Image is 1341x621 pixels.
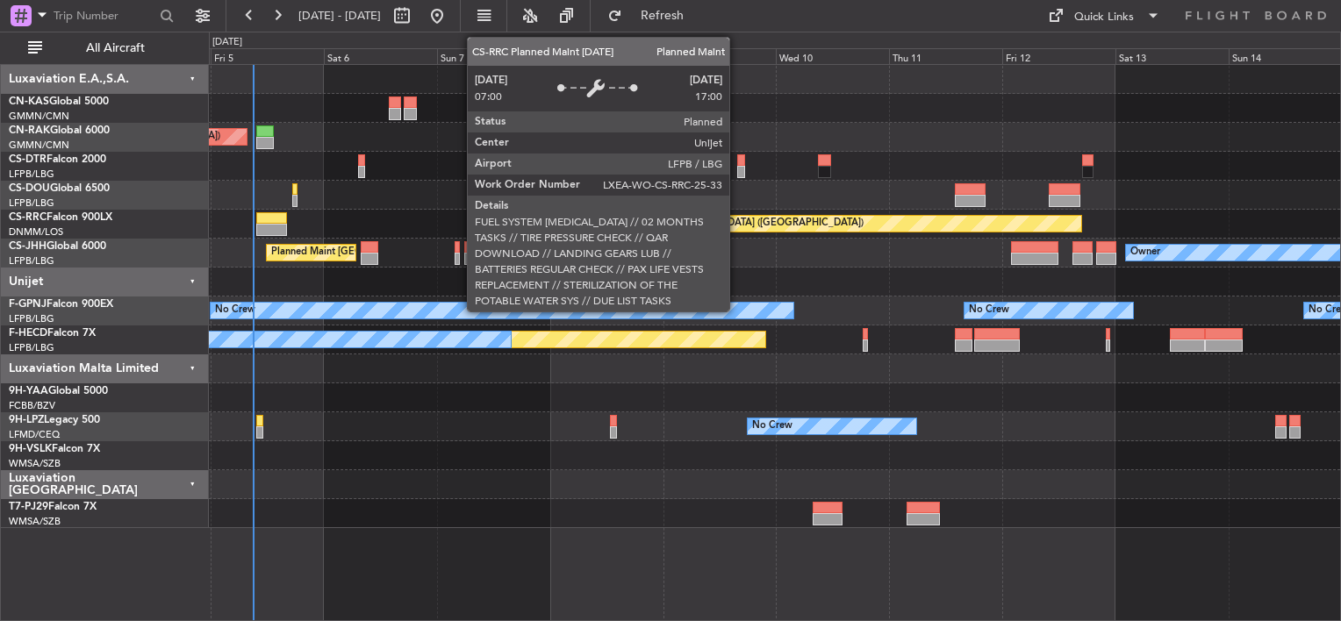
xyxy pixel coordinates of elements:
a: CN-RAKGlobal 6000 [9,125,110,136]
a: CS-JHHGlobal 6000 [9,241,106,252]
a: GMMN/CMN [9,139,69,152]
div: Sat 6 [324,48,437,64]
a: 9H-YAAGlobal 5000 [9,386,108,396]
a: CS-DOUGlobal 6500 [9,183,110,194]
div: Thu 11 [889,48,1002,64]
div: Owner [1130,239,1160,266]
span: CS-DOU [9,183,50,194]
span: CS-JHH [9,241,47,252]
span: T7-PJ29 [9,502,48,512]
div: Mon 8 [550,48,663,64]
div: Planned Maint [GEOGRAPHIC_DATA] ([GEOGRAPHIC_DATA]) [583,182,859,208]
a: LFMD/CEQ [9,428,60,441]
span: 9H-YAA [9,386,48,396]
div: Fri 12 [1002,48,1115,64]
span: [DATE] - [DATE] [298,8,381,24]
a: F-HECDFalcon 7X [9,328,96,339]
span: 9H-LPZ [9,415,44,425]
div: Tue 9 [663,48,777,64]
span: CS-DTR [9,154,47,165]
button: Quick Links [1039,2,1169,30]
div: Sat 13 [1115,48,1229,64]
a: 9H-LPZLegacy 500 [9,415,100,425]
span: 9H-VSLK [9,444,52,454]
a: F-GPNJFalcon 900EX [9,299,113,310]
a: FCBB/BZV [9,399,55,412]
span: CN-KAS [9,96,49,107]
a: CS-DTRFalcon 2000 [9,154,106,165]
a: DNMM/LOS [9,225,63,239]
a: WMSA/SZB [9,515,61,528]
a: CS-RRCFalcon 900LX [9,212,112,223]
div: Sun 7 [437,48,550,64]
a: WMSA/SZB [9,457,61,470]
a: GMMN/CMN [9,110,69,123]
span: F-GPNJ [9,299,47,310]
div: Planned Maint [GEOGRAPHIC_DATA] ([GEOGRAPHIC_DATA]) [587,211,864,237]
a: CN-KASGlobal 5000 [9,96,109,107]
button: All Aircraft [19,34,190,62]
div: No Crew [752,413,792,439]
a: LFPB/LBG [9,168,54,181]
div: [DATE] [212,35,242,50]
a: T7-PJ29Falcon 7X [9,502,97,512]
div: Quick Links [1074,9,1134,26]
div: No Crew [215,297,255,324]
span: F-HECD [9,328,47,339]
button: Refresh [599,2,705,30]
span: CN-RAK [9,125,50,136]
input: Trip Number [54,3,154,29]
a: LFPB/LBG [9,196,54,210]
span: Refresh [626,10,699,22]
a: 9H-VSLKFalcon 7X [9,444,100,454]
a: LFPB/LBG [9,312,54,325]
a: LFPB/LBG [9,341,54,354]
a: LFPB/LBG [9,254,54,268]
div: Wed 10 [776,48,889,64]
div: Fri 5 [211,48,324,64]
span: CS-RRC [9,212,47,223]
div: Planned Maint [GEOGRAPHIC_DATA] ([GEOGRAPHIC_DATA]) [271,239,548,266]
span: All Aircraft [46,42,185,54]
div: No Crew [969,297,1009,324]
